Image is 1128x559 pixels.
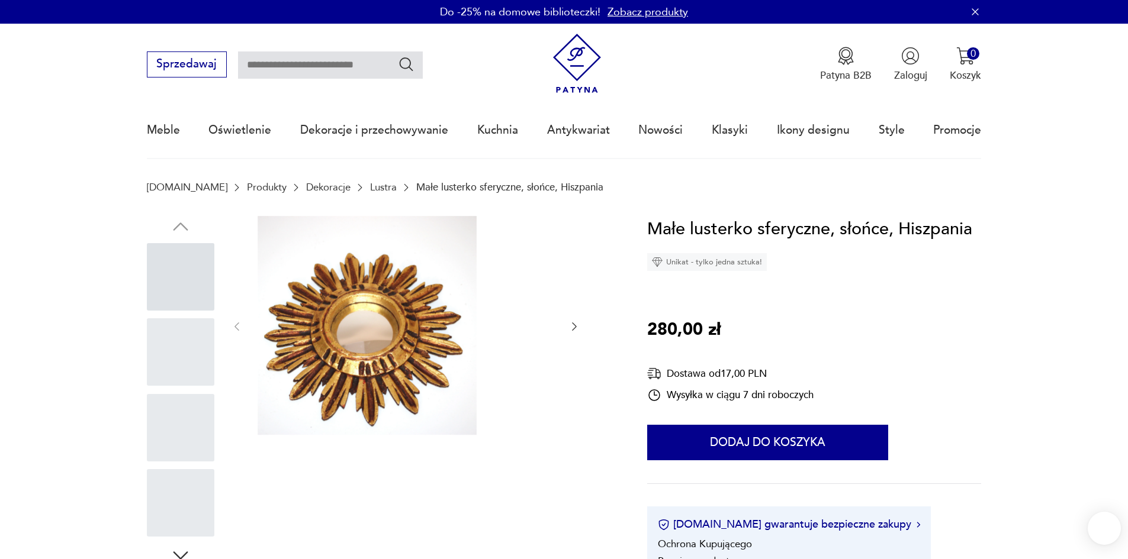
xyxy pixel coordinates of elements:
a: [DOMAIN_NAME] [147,182,227,193]
p: Zaloguj [894,69,927,82]
a: Ikony designu [777,103,850,157]
button: Szukaj [398,56,415,73]
button: 0Koszyk [950,47,981,82]
img: Ikona strzałki w prawo [917,522,920,528]
img: Ikona koszyka [956,47,975,65]
a: Kuchnia [477,103,518,157]
a: Klasyki [712,103,748,157]
button: Dodaj do koszyka [647,425,888,460]
a: Zobacz produkty [608,5,688,20]
img: Zdjęcie produktu Małe lusterko sferyczne, słońce, Hiszpania [258,216,477,435]
iframe: Smartsupp widget button [1088,512,1121,545]
img: Ikona medalu [837,47,855,65]
a: Sprzedawaj [147,60,227,70]
p: 280,00 zł [647,316,721,344]
h1: Małe lusterko sferyczne, słońce, Hiszpania [647,216,972,243]
div: Unikat - tylko jedna sztuka! [647,253,767,271]
a: Ikona medaluPatyna B2B [820,47,872,82]
a: Oświetlenie [208,103,271,157]
p: Małe lusterko sferyczne, słońce, Hiszpania [416,182,603,193]
p: Patyna B2B [820,69,872,82]
p: Koszyk [950,69,981,82]
a: Lustra [370,182,397,193]
a: Produkty [247,182,287,193]
div: Dostawa od 17,00 PLN [647,366,814,381]
button: [DOMAIN_NAME] gwarantuje bezpieczne zakupy [658,517,920,532]
img: Patyna - sklep z meblami i dekoracjami vintage [547,34,607,93]
a: Nowości [638,103,683,157]
button: Sprzedawaj [147,51,227,77]
img: Zdjęcie produktu Małe lusterko sferyczne, słońce, Hiszpania [483,216,702,372]
a: Antykwariat [547,103,610,157]
a: Style [879,103,905,157]
a: Promocje [933,103,981,157]
p: Do -25% na domowe biblioteczki! [440,5,600,20]
img: Ikona diamentu [652,257,663,267]
img: Ikonka użytkownika [901,47,920,65]
a: Meble [147,103,180,157]
img: Ikona certyfikatu [658,519,670,531]
a: Dekoracje [306,182,351,193]
div: 0 [967,47,979,60]
button: Zaloguj [894,47,927,82]
div: Wysyłka w ciągu 7 dni roboczych [647,388,814,402]
button: Patyna B2B [820,47,872,82]
img: Ikona dostawy [647,366,661,381]
li: Ochrona Kupującego [658,537,752,551]
a: Dekoracje i przechowywanie [300,103,448,157]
